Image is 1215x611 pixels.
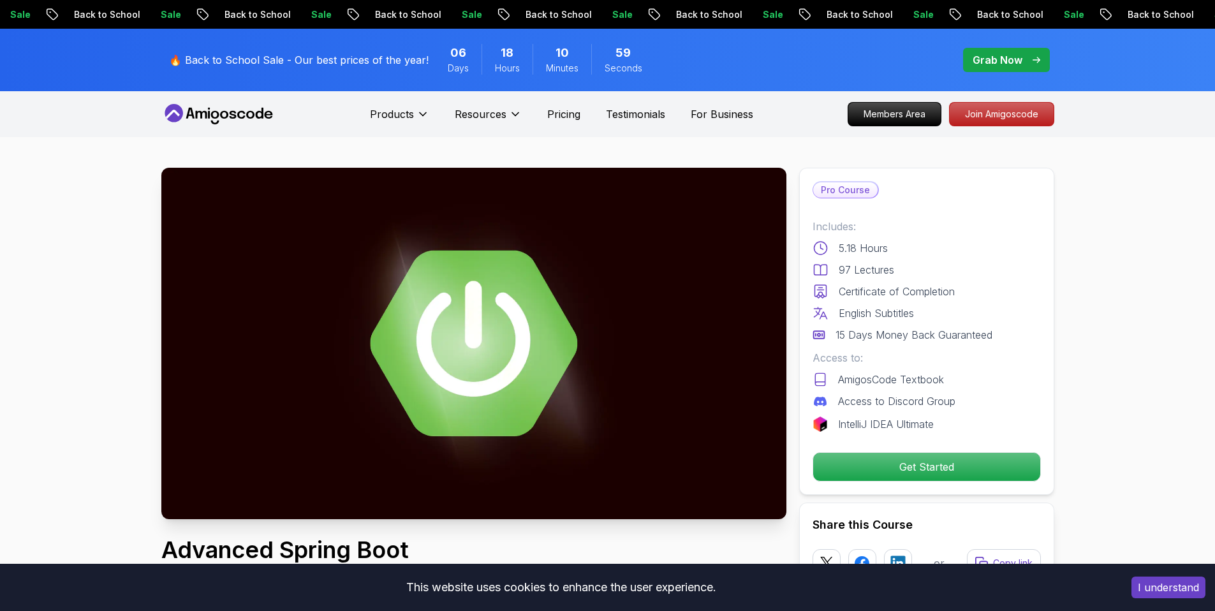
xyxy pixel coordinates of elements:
[547,107,580,122] a: Pricing
[161,168,786,519] img: advanced-spring-boot_thumbnail
[57,8,144,21] p: Back to School
[810,8,897,21] p: Back to School
[1111,8,1198,21] p: Back to School
[1047,8,1088,21] p: Sale
[967,549,1041,577] button: Copy link
[370,107,429,132] button: Products
[606,107,665,122] a: Testimonials
[691,107,753,122] a: For Business
[448,62,469,75] span: Days
[746,8,787,21] p: Sale
[838,372,944,387] p: AmigosCode Textbook
[839,240,888,256] p: 5.18 Hours
[605,62,642,75] span: Seconds
[495,62,520,75] span: Hours
[370,107,414,122] p: Products
[450,44,466,62] span: 6 Days
[949,102,1054,126] a: Join Amigoscode
[1131,577,1205,598] button: Accept cookies
[897,8,938,21] p: Sale
[615,44,631,62] span: 59 Seconds
[358,8,445,21] p: Back to School
[546,62,578,75] span: Minutes
[556,44,569,62] span: 10 Minutes
[455,107,522,132] button: Resources
[839,284,955,299] p: Certificate of Completion
[838,416,934,432] p: IntelliJ IDEA Ultimate
[813,219,1041,234] p: Includes:
[208,8,295,21] p: Back to School
[659,8,746,21] p: Back to School
[161,537,701,563] h1: Advanced Spring Boot
[950,103,1054,126] p: Join Amigoscode
[169,52,429,68] p: 🔥 Back to School Sale - Our best prices of the year!
[813,516,1041,534] h2: Share this Course
[813,182,878,198] p: Pro Course
[848,103,941,126] p: Members Area
[848,102,941,126] a: Members Area
[144,8,185,21] p: Sale
[813,416,828,432] img: jetbrains logo
[961,8,1047,21] p: Back to School
[934,556,945,571] p: or
[596,8,637,21] p: Sale
[295,8,335,21] p: Sale
[993,557,1033,570] p: Copy link
[836,327,992,342] p: 15 Days Money Back Guaranteed
[839,262,894,277] p: 97 Lectures
[10,573,1112,601] div: This website uses cookies to enhance the user experience.
[813,452,1041,482] button: Get Started
[445,8,486,21] p: Sale
[839,305,914,321] p: English Subtitles
[813,350,1041,365] p: Access to:
[509,8,596,21] p: Back to School
[455,107,506,122] p: Resources
[813,453,1040,481] p: Get Started
[838,394,955,409] p: Access to Discord Group
[973,52,1022,68] p: Grab Now
[501,44,513,62] span: 18 Hours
